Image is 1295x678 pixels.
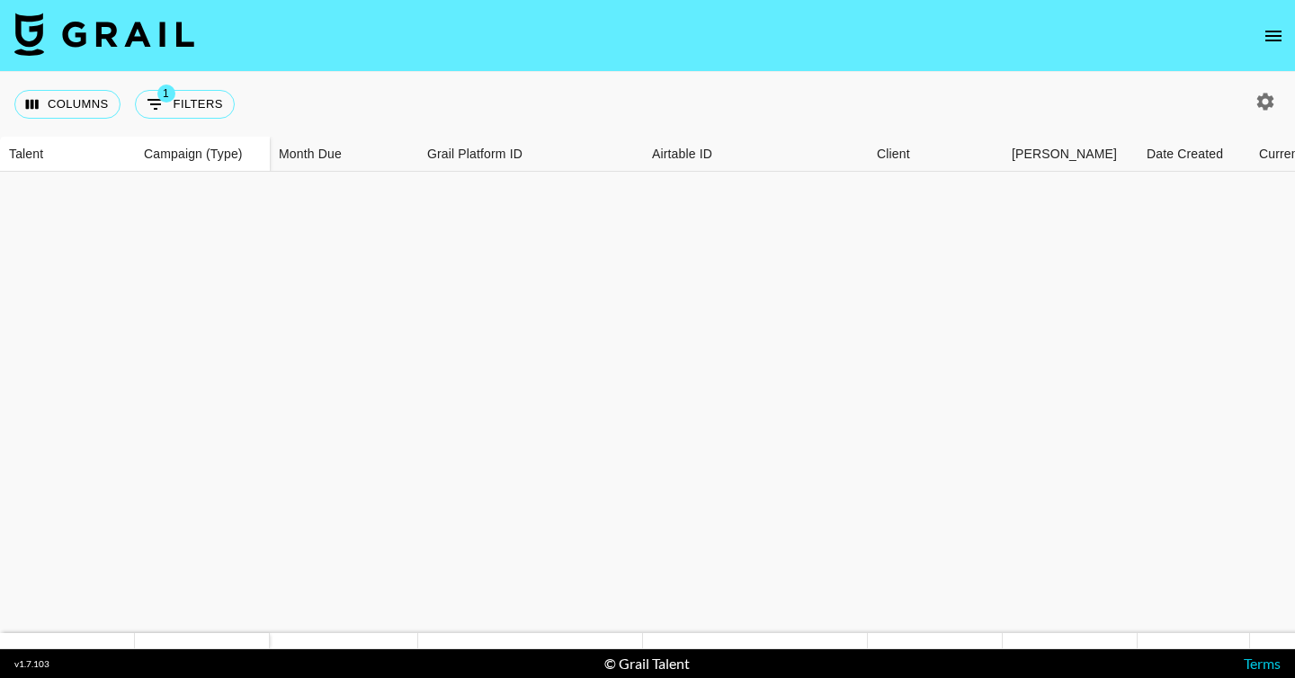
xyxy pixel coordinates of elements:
div: Grail Platform ID [427,137,522,172]
div: © Grail Talent [604,655,690,673]
div: Client [868,137,1003,172]
div: Month Due [270,137,418,172]
span: 1 [157,85,175,103]
img: Grail Talent [14,13,194,56]
button: Show filters [135,90,235,119]
a: Terms [1244,655,1281,672]
div: Date Created [1138,137,1250,172]
div: Grail Platform ID [418,137,643,172]
div: v 1.7.103 [14,658,49,670]
div: Campaign (Type) [135,137,270,172]
div: Client [877,137,910,172]
div: Month Due [279,137,342,172]
div: Airtable ID [643,137,868,172]
div: [PERSON_NAME] [1012,137,1117,172]
div: Booker [1003,137,1138,172]
button: Select columns [14,90,121,119]
div: Talent [9,137,43,172]
div: Campaign (Type) [144,137,243,172]
div: Date Created [1147,137,1223,172]
div: Airtable ID [652,137,712,172]
button: open drawer [1255,18,1291,54]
